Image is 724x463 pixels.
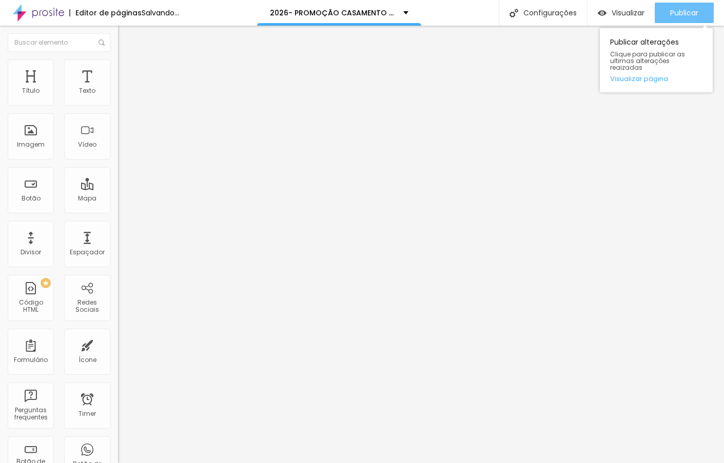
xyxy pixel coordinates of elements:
[14,356,48,364] div: Formulário
[21,249,41,256] div: Divisor
[655,3,714,23] button: Publicar
[69,9,142,16] div: Editor de páginas
[22,87,40,94] div: Título
[79,356,96,364] div: Ícone
[598,9,606,17] img: view-1.svg
[612,9,644,17] span: Visualizar
[600,28,713,92] div: Publicar alterações
[270,9,396,16] p: 2026- PROMOÇÃO CASAMENTO -PROMO
[610,75,702,82] a: Visualizar página
[78,141,96,148] div: Vídeo
[79,410,96,417] div: Timer
[22,195,41,202] div: Botão
[610,51,702,71] span: Clique para publicar as ultimas alterações reaizadas
[17,141,45,148] div: Imagem
[118,26,724,463] iframe: Editor
[10,407,51,421] div: Perguntas frequentes
[142,9,179,16] div: Salvando...
[10,299,51,314] div: Código HTML
[670,9,698,17] span: Publicar
[510,9,518,17] img: Icone
[588,3,655,23] button: Visualizar
[70,249,105,256] div: Espaçador
[79,87,95,94] div: Texto
[99,39,105,46] img: Icone
[78,195,96,202] div: Mapa
[67,299,107,314] div: Redes Sociais
[8,33,110,52] input: Buscar elemento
